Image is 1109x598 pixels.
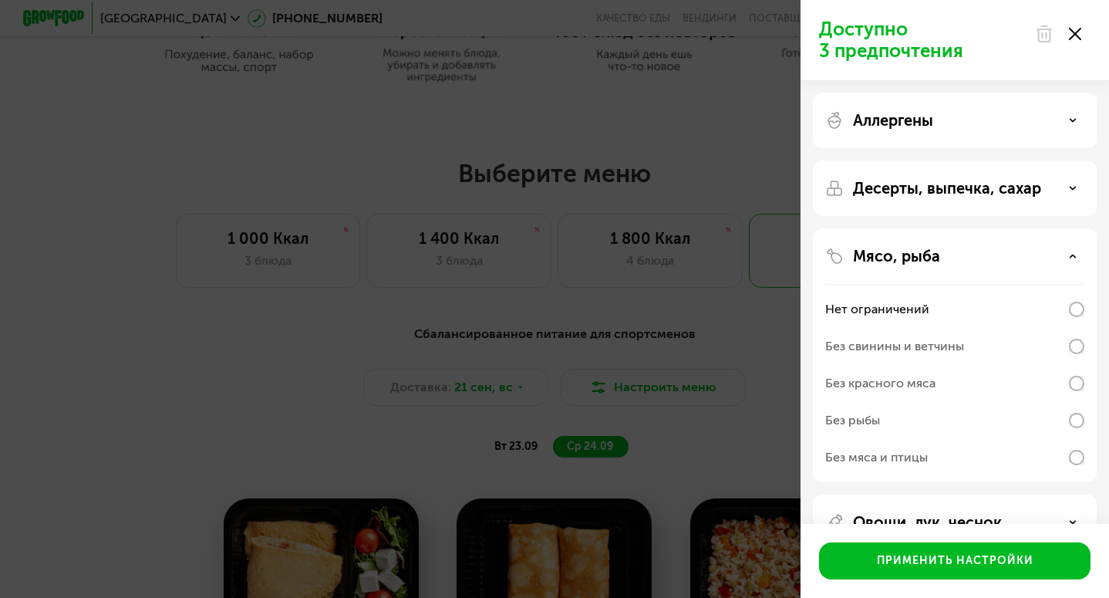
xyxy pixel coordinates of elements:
p: Овощи, лук, чеснок [853,513,1002,532]
p: Аллергены [853,111,933,130]
p: Мясо, рыба [853,247,940,265]
button: Применить настройки [819,542,1090,579]
div: Без красного мяса [825,374,935,393]
p: Доступно 3 предпочтения [819,19,1026,62]
div: Применить настройки [877,553,1033,569]
p: Десерты, выпечка, сахар [853,179,1041,198]
div: Без мяса и птицы [825,448,928,467]
div: Без свинины и ветчины [825,337,964,356]
div: Без рыбы [825,411,880,430]
div: Нет ограничений [825,300,929,319]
